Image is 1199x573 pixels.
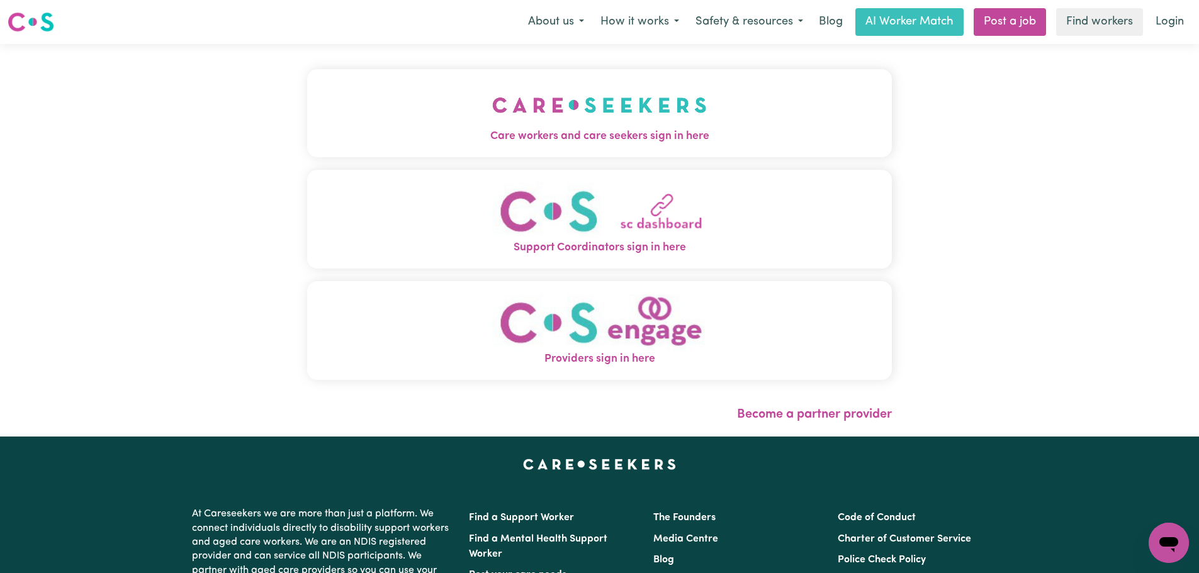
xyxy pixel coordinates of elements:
a: Become a partner provider [737,408,892,421]
a: The Founders [653,513,716,523]
a: Careseekers logo [8,8,54,36]
img: Careseekers logo [8,11,54,33]
button: How it works [592,9,687,35]
button: About us [520,9,592,35]
button: Support Coordinators sign in here [307,170,892,269]
a: Code of Conduct [838,513,916,523]
a: Police Check Policy [838,555,926,565]
span: Care workers and care seekers sign in here [307,128,892,145]
a: Find a Support Worker [469,513,574,523]
span: Providers sign in here [307,351,892,367]
a: AI Worker Match [855,8,964,36]
button: Care workers and care seekers sign in here [307,69,892,157]
span: Support Coordinators sign in here [307,240,892,256]
a: Find a Mental Health Support Worker [469,534,607,559]
button: Providers sign in here [307,281,892,380]
a: Media Centre [653,534,718,544]
button: Safety & resources [687,9,811,35]
a: Charter of Customer Service [838,534,971,544]
a: Blog [811,8,850,36]
a: Post a job [974,8,1046,36]
iframe: Button to launch messaging window [1149,523,1189,563]
a: Careseekers home page [523,459,676,469]
a: Blog [653,555,674,565]
a: Find workers [1056,8,1143,36]
a: Login [1148,8,1191,36]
